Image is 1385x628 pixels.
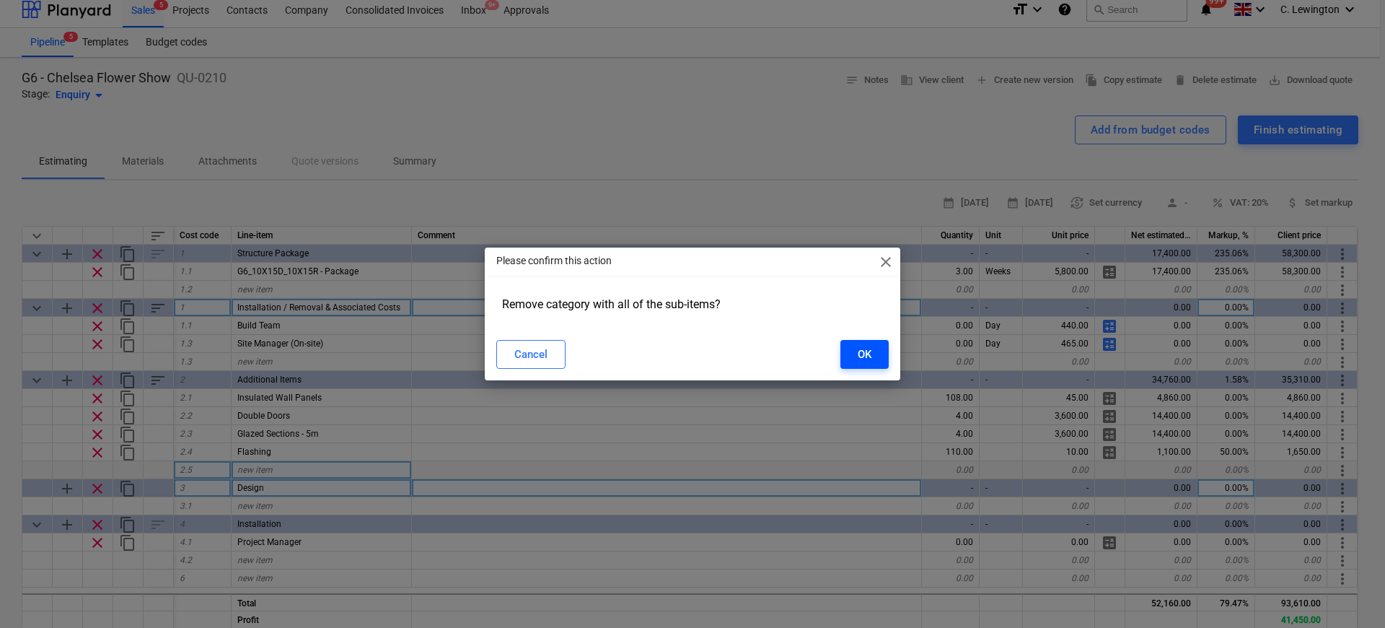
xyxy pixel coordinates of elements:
[1313,559,1385,628] iframe: Chat Widget
[840,340,889,369] button: OK
[496,292,889,317] div: Remove category with all of the sub-items?
[858,345,871,364] div: OK
[514,345,548,364] div: Cancel
[496,253,612,269] p: Please confirm this action
[877,253,894,271] span: close
[496,340,566,369] button: Cancel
